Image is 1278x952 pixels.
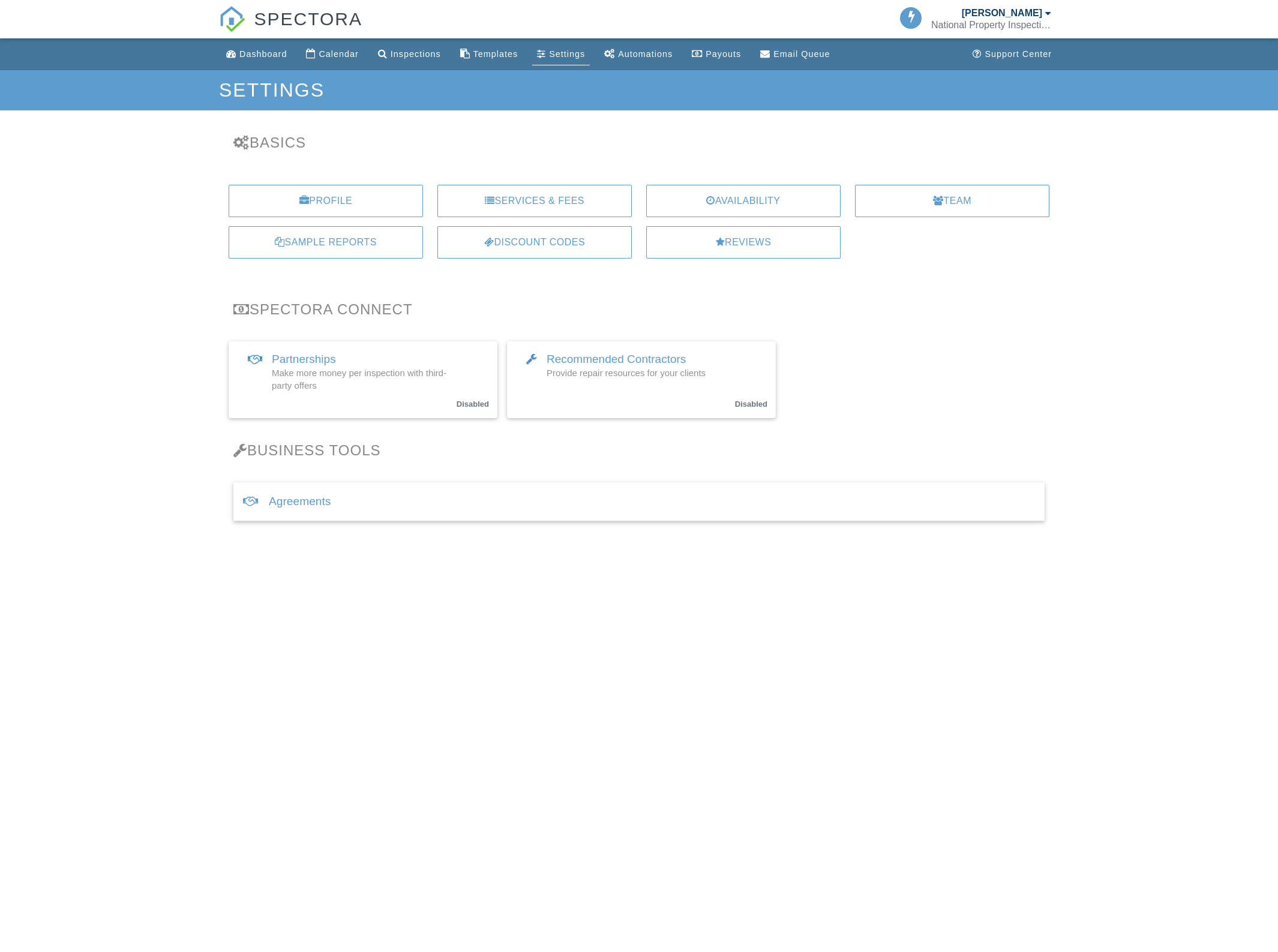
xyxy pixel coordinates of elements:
div: Calendar [319,49,358,59]
a: Support Center [968,43,1057,65]
a: Partnerships Make more money per inspection with third-party offers Disabled [229,341,497,418]
a: Automations (Basic) [599,43,677,65]
img: The Best Home Inspection Software - Spectora [219,6,245,32]
div: Settings [549,49,585,59]
a: Recommended Contractors Provide repair resources for your clients Disabled [507,341,776,418]
a: Calendar [301,43,363,65]
span: Provide repair resources for your clients [547,368,706,378]
div: Payouts [706,49,741,59]
a: Discount Codes [437,226,632,259]
a: Profile [229,185,423,217]
a: Settings [532,43,590,65]
h3: Spectora Connect [233,301,1045,317]
a: Team [855,185,1049,217]
a: Reviews [646,226,841,259]
a: Availability [646,185,841,217]
span: Recommended Contractors [547,353,686,365]
span: SPECTORA [254,6,362,31]
small: Disabled [457,400,489,409]
a: Email Queue [755,43,835,65]
span: Partnerships [272,353,336,365]
small: Disabled [735,400,767,409]
a: Dashboard [221,43,292,65]
span: Make more money per inspection with third-party offers [272,368,446,391]
div: Dashboard [239,49,287,59]
a: Payouts [687,43,746,65]
div: Email Queue [773,49,830,59]
h1: Settings [219,80,1059,101]
div: Automations [618,49,673,59]
div: Support Center [985,49,1052,59]
h3: Basics [233,134,1045,151]
h3: Business Tools [233,442,1045,458]
a: SPECTORA [219,18,362,40]
a: Inspections [373,43,446,65]
a: Templates [455,43,523,65]
div: Templates [473,49,518,59]
div: [PERSON_NAME] [962,7,1042,19]
div: National Property Inspections [931,19,1051,31]
div: Agreements [233,482,1045,521]
div: Inspections [391,49,441,59]
a: Services & Fees [437,185,632,217]
a: Sample Reports [229,226,423,259]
